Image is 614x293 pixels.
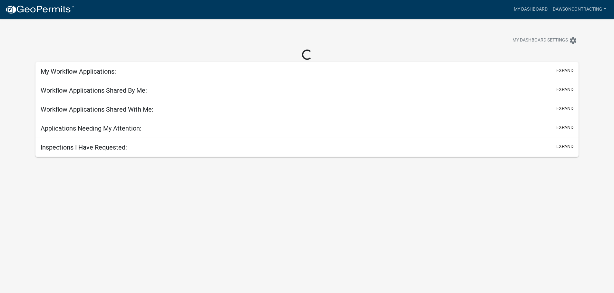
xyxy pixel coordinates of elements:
[511,3,550,15] a: My Dashboard
[556,124,573,131] button: expand
[512,37,568,44] span: My Dashboard Settings
[507,34,582,47] button: My Dashboard Settingssettings
[556,143,573,150] button: expand
[550,3,609,15] a: dawsoncontracting
[41,87,147,94] h5: Workflow Applications Shared By Me:
[556,67,573,74] button: expand
[41,124,141,132] h5: Applications Needing My Attention:
[569,37,577,44] i: settings
[556,86,573,93] button: expand
[41,105,153,113] h5: Workflow Applications Shared With Me:
[41,143,127,151] h5: Inspections I Have Requested:
[41,68,116,75] h5: My Workflow Applications:
[556,105,573,112] button: expand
